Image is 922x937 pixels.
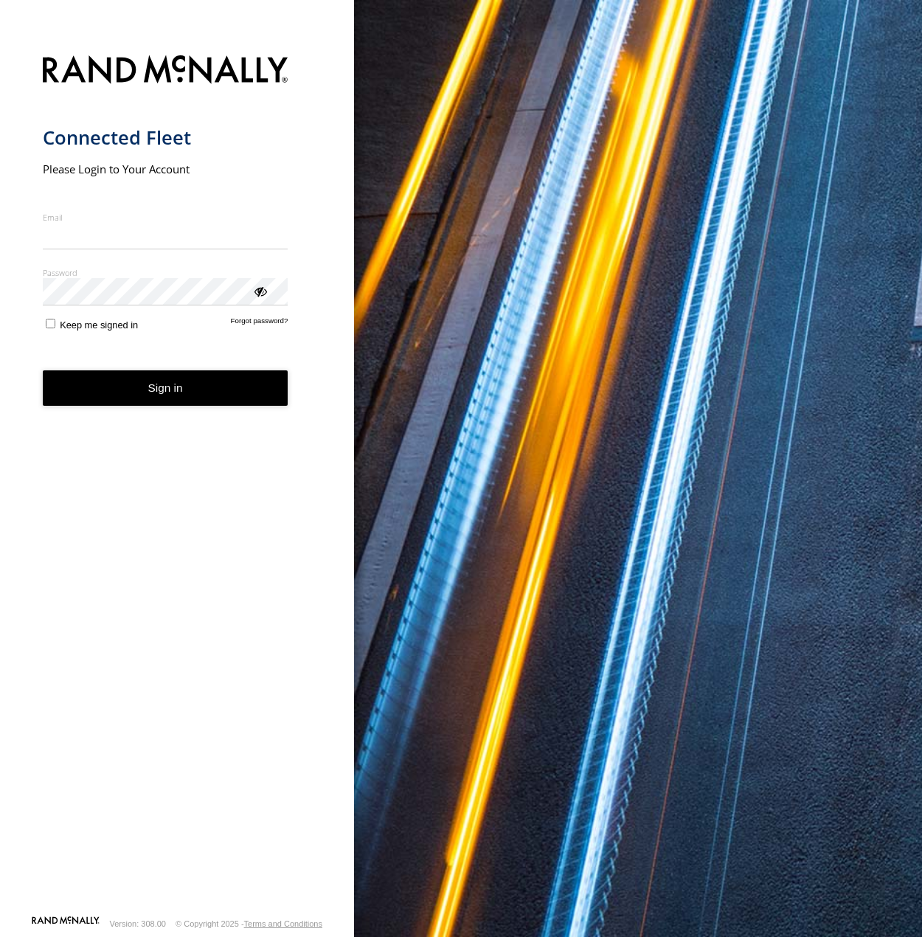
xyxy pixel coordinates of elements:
[46,319,55,328] input: Keep me signed in
[43,52,288,90] img: Rand McNally
[43,267,288,278] label: Password
[110,919,166,928] div: Version: 308.00
[244,919,322,928] a: Terms and Conditions
[176,919,322,928] div: © Copyright 2025 -
[43,125,288,150] h1: Connected Fleet
[43,212,288,223] label: Email
[43,46,312,916] form: main
[252,283,267,298] div: ViewPassword
[231,317,288,331] a: Forgot password?
[43,370,288,407] button: Sign in
[43,162,288,176] h2: Please Login to Your Account
[60,319,138,331] span: Keep me signed in
[32,916,100,931] a: Visit our Website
